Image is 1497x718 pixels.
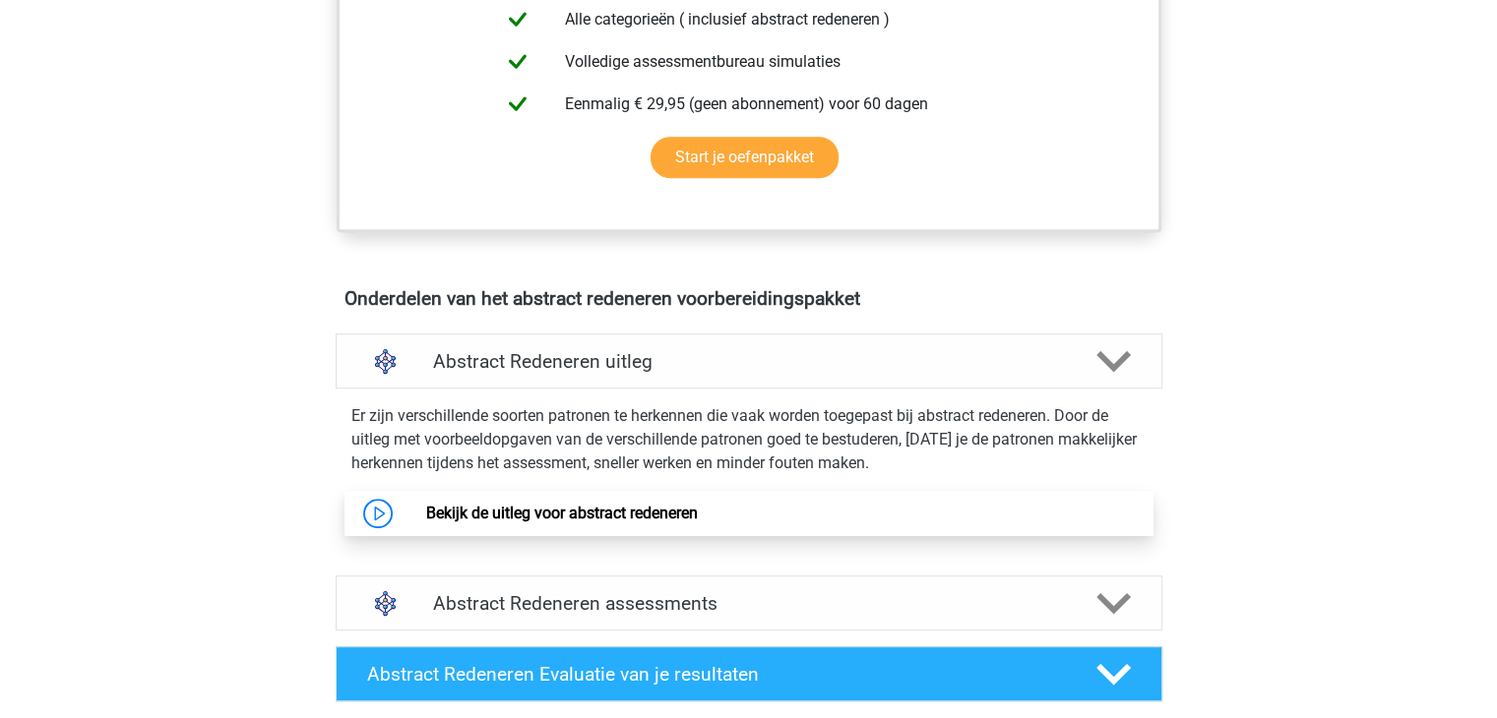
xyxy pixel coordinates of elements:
[651,137,839,178] a: Start je oefenpakket
[344,287,1154,310] h4: Onderdelen van het abstract redeneren voorbereidingspakket
[426,504,698,522] a: Bekijk de uitleg voor abstract redeneren
[367,663,1065,686] h4: Abstract Redeneren Evaluatie van je resultaten
[328,646,1170,701] a: Abstract Redeneren Evaluatie van je resultaten
[433,592,1065,615] h4: Abstract Redeneren assessments
[360,578,410,628] img: abstract redeneren assessments
[433,350,1065,373] h4: Abstract Redeneren uitleg
[351,404,1147,475] p: Er zijn verschillende soorten patronen te herkennen die vaak worden toegepast bij abstract redene...
[328,333,1170,389] a: uitleg Abstract Redeneren uitleg
[360,336,410,387] img: abstract redeneren uitleg
[328,575,1170,630] a: assessments Abstract Redeneren assessments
